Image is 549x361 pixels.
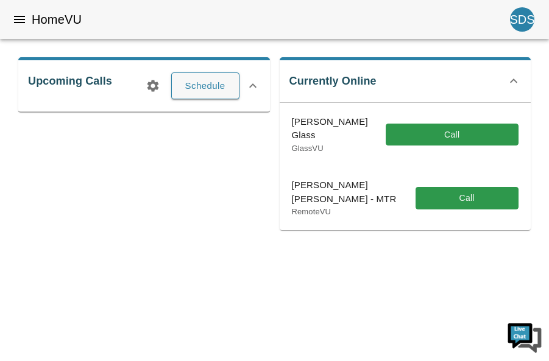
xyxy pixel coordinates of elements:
button: menu [7,7,32,32]
div: Upcoming CallsSchedule [18,57,270,112]
button: Call [386,124,519,146]
img: d_736959983_company_1615157101543_736959983 [21,57,51,87]
p: RemoteVU [292,206,416,218]
div: Chat with us now [63,64,205,80]
img: Chat Widget [506,318,543,355]
p: [PERSON_NAME] [PERSON_NAME] - MTR [292,178,416,206]
textarea: Type your message and hit 'Enter' [6,236,232,278]
span: We're online! [71,105,168,228]
button: Schedule [171,72,239,99]
p: GlassVU [292,142,386,155]
h6: HomeVU [32,10,82,29]
div: Minimize live chat window [200,6,229,35]
button: Call [416,187,519,209]
p: [PERSON_NAME] Glass [292,115,386,142]
div: SDS [510,7,534,32]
